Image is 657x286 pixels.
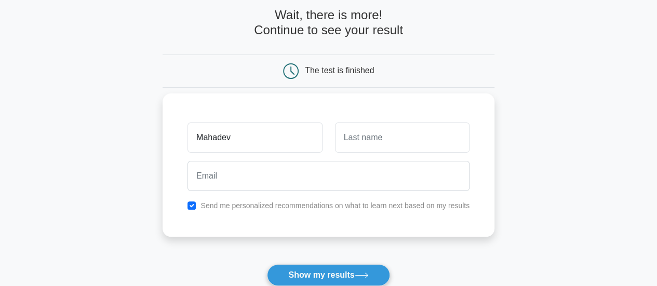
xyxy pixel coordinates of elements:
[200,201,470,210] label: Send me personalized recommendations on what to learn next based on my results
[187,122,322,153] input: First name
[187,161,470,191] input: Email
[163,8,494,38] h4: Wait, there is more! Continue to see your result
[305,66,374,75] div: The test is finished
[335,122,470,153] input: Last name
[267,264,390,286] button: Show my results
